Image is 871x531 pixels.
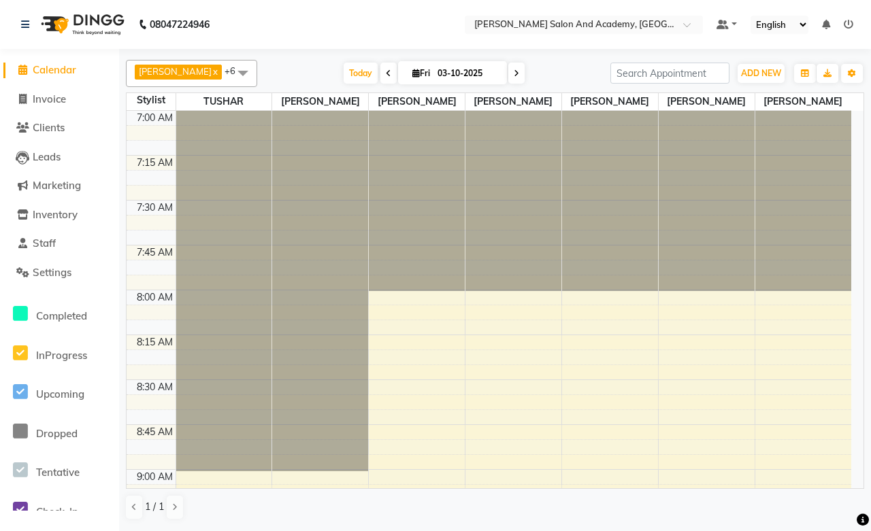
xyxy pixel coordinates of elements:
span: Completed [36,309,87,322]
div: 7:30 AM [134,201,176,215]
span: Upcoming [36,388,84,400]
span: Tentative [36,466,80,479]
a: Settings [3,265,116,281]
div: 8:45 AM [134,425,176,439]
span: Check-In [36,505,78,518]
span: Today [344,63,378,84]
span: [PERSON_NAME] [272,93,368,110]
a: x [212,66,218,77]
span: Settings [33,266,71,279]
span: Staff [33,237,56,250]
span: ADD NEW [741,68,781,78]
span: [PERSON_NAME] [562,93,658,110]
a: Staff [3,236,116,252]
div: 7:00 AM [134,111,176,125]
a: Invoice [3,92,116,107]
a: Clients [3,120,116,136]
span: Clients [33,121,65,134]
div: 8:00 AM [134,290,176,305]
span: [PERSON_NAME] [755,93,851,110]
div: 9:00 AM [134,470,176,484]
div: 7:15 AM [134,156,176,170]
span: Dropped [36,427,78,440]
div: 7:45 AM [134,245,176,260]
span: Invoice [33,92,66,105]
input: 2025-10-03 [433,63,502,84]
span: [PERSON_NAME] [465,93,561,110]
span: InProgress [36,349,87,362]
span: [PERSON_NAME] [139,66,212,77]
span: +6 [225,65,246,76]
div: 8:30 AM [134,380,176,394]
span: [PERSON_NAME] [369,93,465,110]
a: Marketing [3,178,116,194]
a: Leads [3,150,116,165]
a: Calendar [3,63,116,78]
span: 1 / 1 [145,500,164,514]
a: Inventory [3,207,116,223]
span: Calendar [33,63,76,76]
span: Leads [33,150,61,163]
span: Inventory [33,208,78,221]
img: logo [35,5,128,44]
b: 08047224946 [150,5,210,44]
div: Stylist [127,93,176,107]
span: Marketing [33,179,81,192]
span: [PERSON_NAME] [659,93,755,110]
span: TUSHAR [176,93,272,110]
input: Search Appointment [610,63,729,84]
span: Fri [409,68,433,78]
button: ADD NEW [738,64,785,83]
div: 8:15 AM [134,335,176,349]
